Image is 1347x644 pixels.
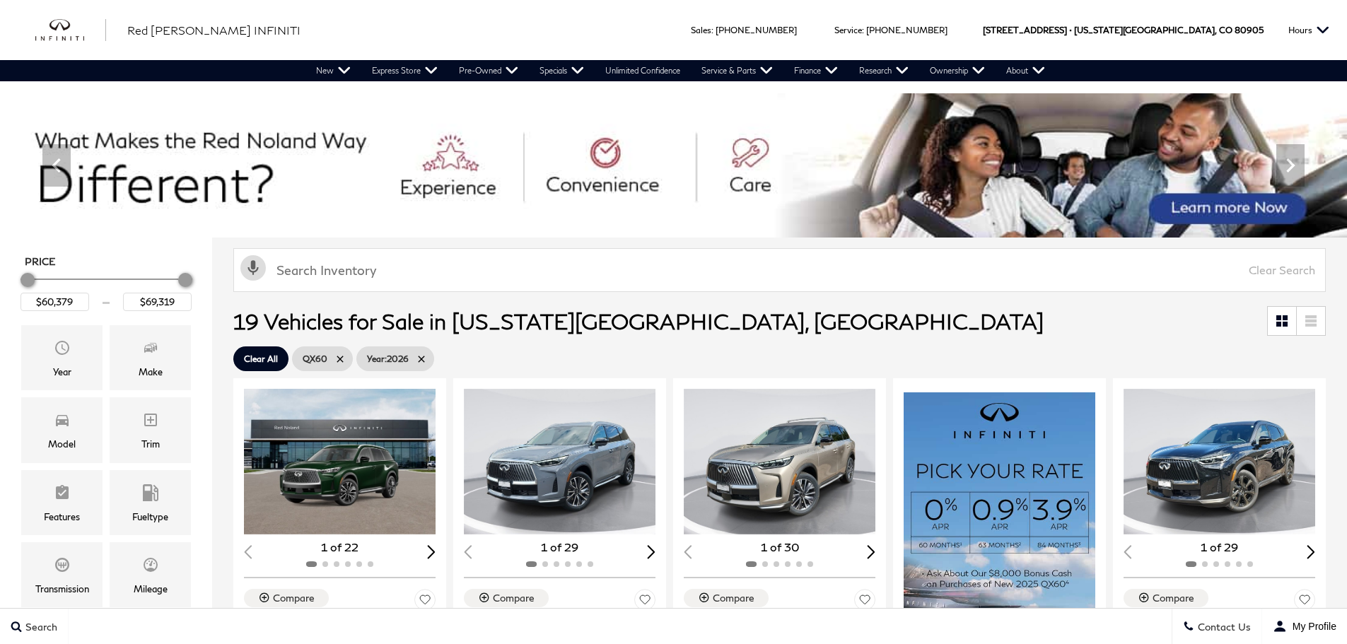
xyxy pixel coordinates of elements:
img: 2026 INFINITI QX60 AUTOGRAPH AWD 1 [1124,389,1317,534]
div: FueltypeFueltype [110,470,191,535]
div: 1 of 22 [244,539,436,555]
div: Minimum Price [21,273,35,287]
a: [PHONE_NUMBER] [866,25,947,35]
div: Transmission [35,581,89,597]
div: Next slide [1307,545,1315,558]
span: Year : [367,353,387,364]
span: Sales [691,25,711,35]
span: Transmission [54,553,71,581]
span: Clear All [244,350,278,368]
span: My Profile [1287,621,1336,632]
span: Model [54,408,71,436]
a: Ownership [919,60,996,81]
span: Mileage [142,553,159,581]
span: 2026 [367,350,409,368]
div: Make [139,364,163,380]
div: Compare [713,592,754,604]
div: 1 / 2 [464,389,658,534]
div: Compare [493,592,535,604]
div: TrimTrim [110,397,191,462]
div: 1 / 2 [244,389,438,534]
div: TransmissionTransmission [21,542,103,607]
button: Save Vehicle [414,589,436,615]
a: Service & Parts [691,60,783,81]
a: Research [849,60,919,81]
div: MakeMake [110,325,191,390]
button: Compare Vehicle [1124,589,1208,607]
svg: Click to toggle on voice search [240,255,266,281]
a: Finance [783,60,849,81]
button: Save Vehicle [1294,589,1315,615]
div: ModelModel [21,397,103,462]
span: : [711,25,713,35]
span: Service [834,25,862,35]
div: Trim [141,436,160,452]
span: Features [54,481,71,509]
a: Red [PERSON_NAME] INFINITI [127,22,301,39]
span: Red [PERSON_NAME] INFINITI [127,23,301,37]
div: Next slide [427,545,436,558]
div: Features [44,509,80,525]
div: 1 of 30 [684,539,875,555]
button: Save Vehicle [854,589,875,615]
div: Compare [273,592,315,604]
span: : [862,25,864,35]
div: Price [21,268,192,311]
button: Compare Vehicle [684,589,769,607]
span: Contact Us [1194,621,1251,633]
div: Next slide [867,545,875,558]
div: Maximum Price [178,273,192,287]
img: 2026 INFINITI QX60 LUXE AWD 1 [684,389,877,534]
img: 2026 INFINITI QX60 LUXE AWD 1 [464,389,658,534]
span: QX60 [303,350,327,368]
h5: Price [25,255,187,268]
a: About [996,60,1056,81]
a: [STREET_ADDRESS] • [US_STATE][GEOGRAPHIC_DATA], CO 80905 [983,25,1264,35]
a: infiniti [35,19,106,42]
span: Search [22,621,57,633]
a: Specials [529,60,595,81]
a: [PHONE_NUMBER] [716,25,797,35]
button: user-profile-menu [1262,609,1347,644]
img: 2026 INFINITI QX60 LUXE AWD 1 [244,389,438,534]
a: Unlimited Confidence [595,60,691,81]
input: Minimum [21,293,89,311]
a: Express Store [361,60,448,81]
span: Make [142,336,159,364]
div: Next slide [647,545,655,558]
div: Year [53,364,71,380]
input: Search Inventory [233,248,1326,292]
div: Fueltype [132,509,168,525]
button: Save Vehicle [634,589,655,615]
a: New [305,60,361,81]
div: 1 of 29 [464,539,655,555]
img: INFINITI [35,19,106,42]
span: Year [54,336,71,364]
div: Mileage [134,581,168,597]
nav: Main Navigation [305,60,1056,81]
div: MileageMileage [110,542,191,607]
div: Compare [1153,592,1194,604]
input: Maximum [123,293,192,311]
div: YearYear [21,325,103,390]
div: 1 of 29 [1124,539,1315,555]
div: Model [48,436,76,452]
span: 19 Vehicles for Sale in [US_STATE][GEOGRAPHIC_DATA], [GEOGRAPHIC_DATA] [233,308,1044,334]
a: Pre-Owned [448,60,529,81]
span: Trim [142,408,159,436]
div: 1 / 2 [1124,389,1317,534]
button: Compare Vehicle [464,589,549,607]
span: Fueltype [142,481,159,509]
div: 1 / 2 [684,389,877,534]
div: FeaturesFeatures [21,470,103,535]
button: Compare Vehicle [244,589,329,607]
